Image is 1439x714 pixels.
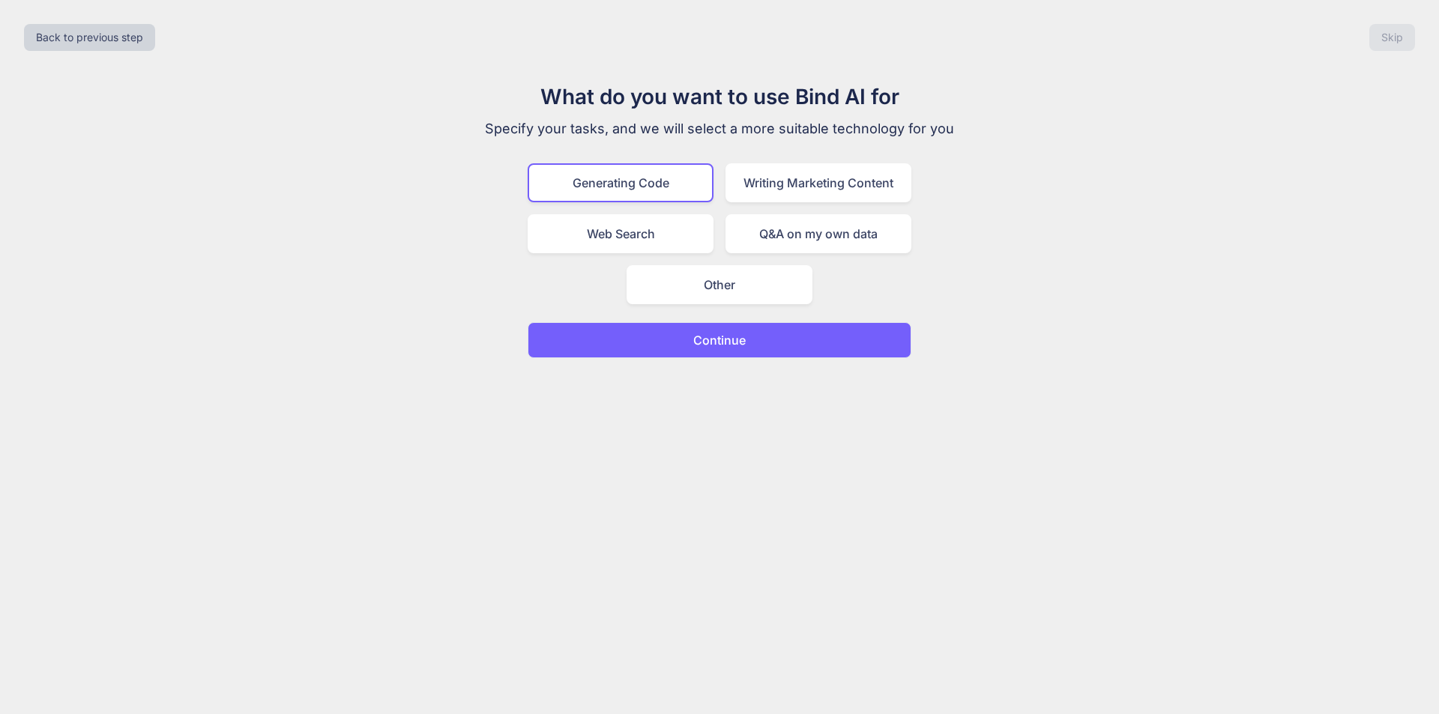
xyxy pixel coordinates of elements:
button: Back to previous step [24,24,155,51]
div: Writing Marketing Content [725,163,911,202]
div: Web Search [528,214,714,253]
p: Continue [693,331,746,349]
p: Specify your tasks, and we will select a more suitable technology for you [468,118,971,139]
h1: What do you want to use Bind AI for [468,81,971,112]
button: Continue [528,322,911,358]
div: Q&A on my own data [725,214,911,253]
button: Skip [1369,24,1415,51]
div: Generating Code [528,163,714,202]
div: Other [627,265,812,304]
